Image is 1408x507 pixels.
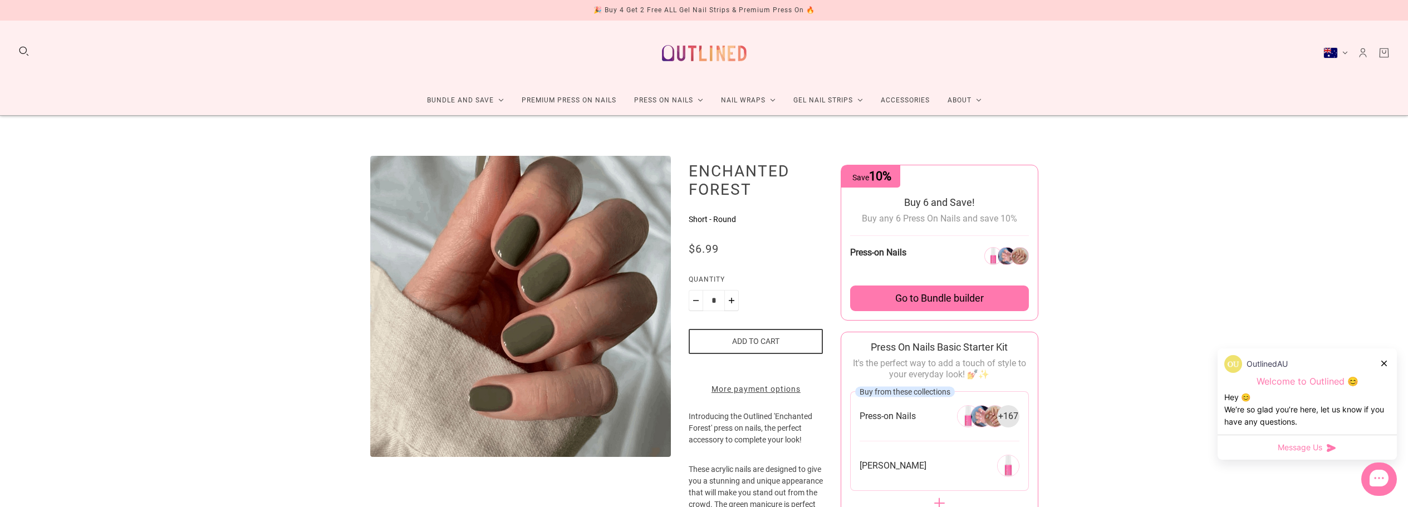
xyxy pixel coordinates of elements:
button: Australia [1323,47,1348,58]
span: Buy any 6 Press On Nails and save 10% [862,213,1017,224]
a: Cart [1378,47,1390,59]
a: More payment options [689,383,823,395]
a: Gel Nail Strips [784,86,872,115]
modal-trigger: Enlarge product image [370,156,671,457]
button: Search [18,45,30,57]
span: Buy from these collections [860,387,950,396]
button: Plus [724,290,739,311]
span: Buy 6 and Save! [904,196,975,208]
div: 🎉 Buy 4 Get 2 Free ALL Gel Nail Strips & Premium Press On 🔥 [593,4,815,16]
p: Welcome to Outlined 😊 [1224,376,1390,387]
span: Go to Bundle builder [895,292,984,304]
p: Short - Round [689,214,823,225]
a: Account [1357,47,1369,59]
label: Quantity [689,274,823,290]
p: Introducing the Outlined 'Enchanted Forest' press on nails, the perfect accessory to complete you... [689,411,823,464]
a: Premium Press On Nails [513,86,625,115]
button: Add to cart [689,329,823,354]
img: Enchanted Forest-Press on Manicure-Outlined [370,156,671,457]
span: [PERSON_NAME] [860,460,926,471]
h1: Enchanted Forest [689,161,823,199]
span: Press On Nails Basic Starter Kit [871,341,1008,353]
span: Press-on Nails [850,247,906,258]
a: Press On Nails [625,86,712,115]
div: Hey 😊 We‘re so glad you’re here, let us know if you have any questions. [1224,391,1390,428]
span: Save [852,173,891,182]
span: Press-on Nails [860,410,916,422]
img: 266304946256-2 [984,405,1006,427]
a: Accessories [872,86,939,115]
a: About [939,86,990,115]
a: Nail Wraps [712,86,784,115]
p: OutlinedAU [1247,358,1288,370]
span: 10% [869,169,891,183]
img: 269291651152-0 [997,455,1019,477]
a: Bundle and Save [418,86,513,115]
a: Outlined [655,29,753,77]
span: + 167 [998,410,1018,422]
img: 266304946256-1 [970,405,993,427]
span: Message Us [1278,442,1322,453]
span: $6.99 [689,242,719,255]
button: Minus [689,290,703,311]
span: It's the perfect way to add a touch of style to your everyday look! 💅✨ [853,358,1026,380]
img: 266304946256-0 [957,405,979,427]
img: data:image/png;base64,iVBORw0KGgoAAAANSUhEUgAAACQAAAAkCAYAAADhAJiYAAACJklEQVR4AexUO28TQRice/mFQxI... [1224,355,1242,373]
